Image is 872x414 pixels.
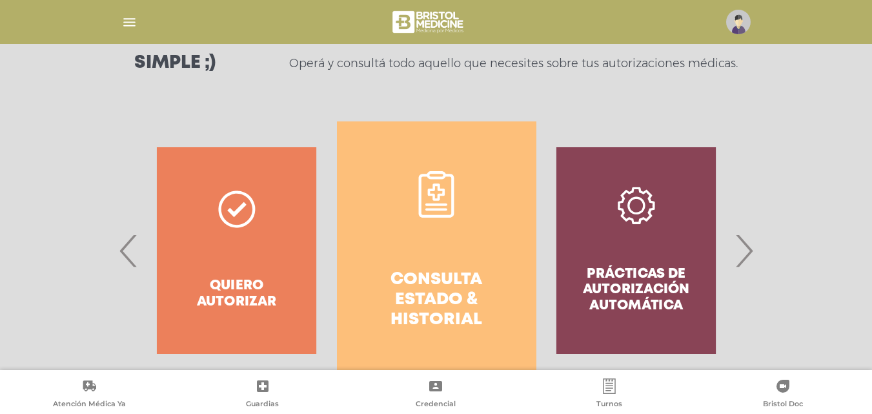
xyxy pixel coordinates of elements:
[731,216,756,285] span: Next
[349,378,523,411] a: Credencial
[390,6,467,37] img: bristol-medicine-blanco.png
[696,378,869,411] a: Bristol Doc
[763,399,803,411] span: Bristol Doc
[3,378,176,411] a: Atención Médica Ya
[121,14,137,30] img: Cober_menu-lines-white.svg
[134,54,216,72] h3: Simple ;)
[523,378,696,411] a: Turnos
[289,56,738,71] p: Operá y consultá todo aquello que necesites sobre tus autorizaciones médicas.
[726,10,751,34] img: profile-placeholder.svg
[360,270,513,331] h4: Consulta estado & historial
[116,216,141,285] span: Previous
[416,399,456,411] span: Credencial
[337,121,536,380] a: Consulta estado & historial
[246,399,279,411] span: Guardias
[596,399,622,411] span: Turnos
[53,399,126,411] span: Atención Médica Ya
[176,378,350,411] a: Guardias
